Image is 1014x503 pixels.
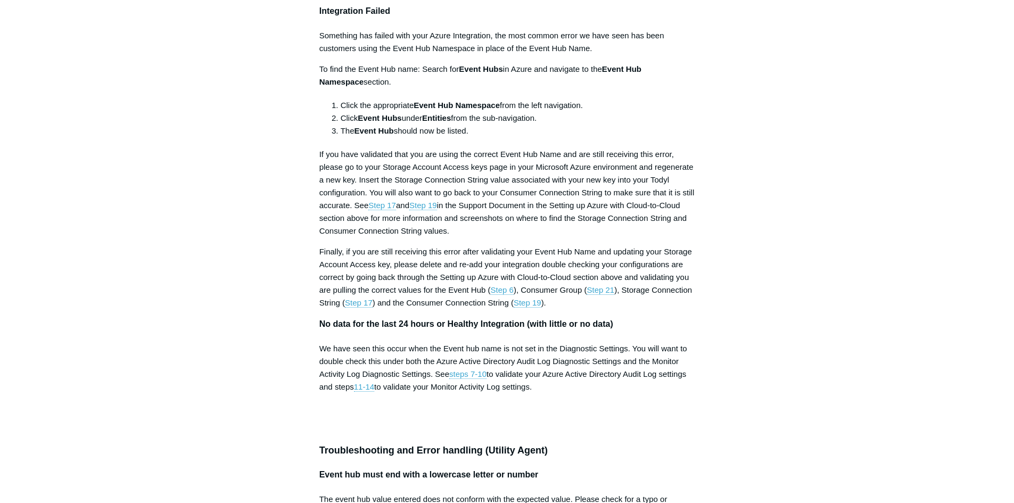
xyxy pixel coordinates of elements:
strong: Integration Failed [319,6,390,15]
a: Step 17 [368,201,396,210]
p: We have seen this occur when the Event hub name is not set in the Diagnostic Settings. You will w... [319,342,695,393]
strong: No data for the last 24 hours or Healthy Integration (with little or no data) [319,319,613,328]
strong: Event Hubs [358,113,402,122]
li: Click under from the sub-navigation. [341,112,695,125]
a: Step 6 [491,285,514,295]
h3: Troubleshooting and Error handling (Utility Agent) [319,443,695,458]
li: Click the appropriate from the left navigation. [341,99,695,112]
p: Finally, if you are still receiving this error after validating your Event Hub Name and updating ... [319,245,695,309]
p: Something has failed with your Azure Integration, the most common error we have seen has been cus... [319,29,695,55]
a: Step 19 [409,201,437,210]
a: Step 19 [514,298,541,308]
p: To find the Event Hub name: Search for in Azure and navigate to the section. [319,63,695,88]
strong: Entities [422,113,451,122]
p: If you have validated that you are using the correct Event Hub Name and are still receiving this ... [319,148,695,237]
a: Step 21 [587,285,614,295]
strong: Event hub must end with a lowercase letter or number [319,470,539,479]
a: steps 7-10 [449,369,487,379]
strong: Event Hub [355,126,394,135]
a: Step 17 [345,298,373,308]
li: The should now be listed. [341,125,695,137]
strong: Event Hub Namespace [414,101,500,110]
strong: Event Hubs [459,64,503,73]
a: 11-14 [354,382,374,392]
